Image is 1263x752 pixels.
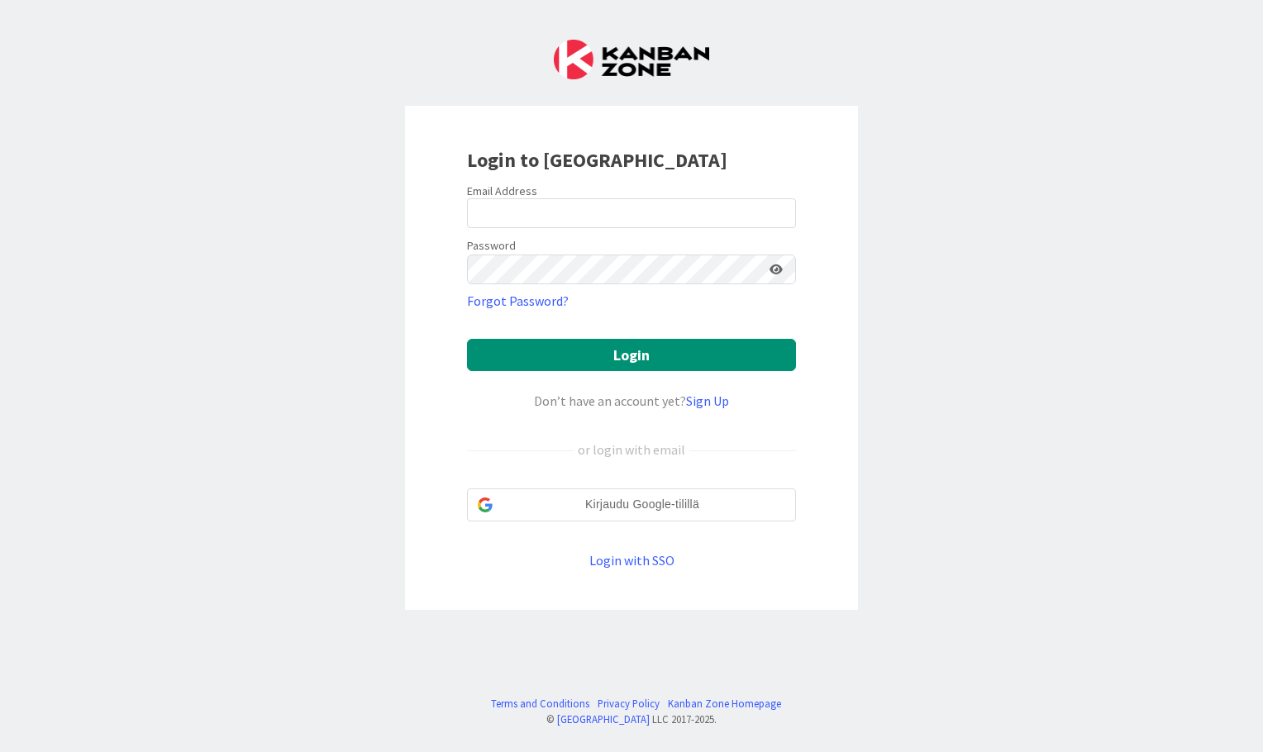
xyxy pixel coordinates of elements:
a: Sign Up [686,393,729,409]
a: Forgot Password? [467,291,569,311]
label: Password [467,237,516,255]
b: Login to [GEOGRAPHIC_DATA] [467,147,727,173]
button: Login [467,339,796,371]
a: Terms and Conditions [491,696,589,712]
div: Kirjaudu Google-tilillä [467,488,796,521]
a: Login with SSO [589,552,674,569]
a: Privacy Policy [598,696,660,712]
span: Kirjaudu Google-tilillä [499,496,785,513]
img: Kanban Zone [554,40,709,79]
div: © LLC 2017- 2025 . [483,712,781,727]
div: or login with email [574,440,689,459]
div: Don’t have an account yet? [467,391,796,411]
label: Email Address [467,183,537,198]
a: Kanban Zone Homepage [668,696,781,712]
a: [GEOGRAPHIC_DATA] [557,712,650,726]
